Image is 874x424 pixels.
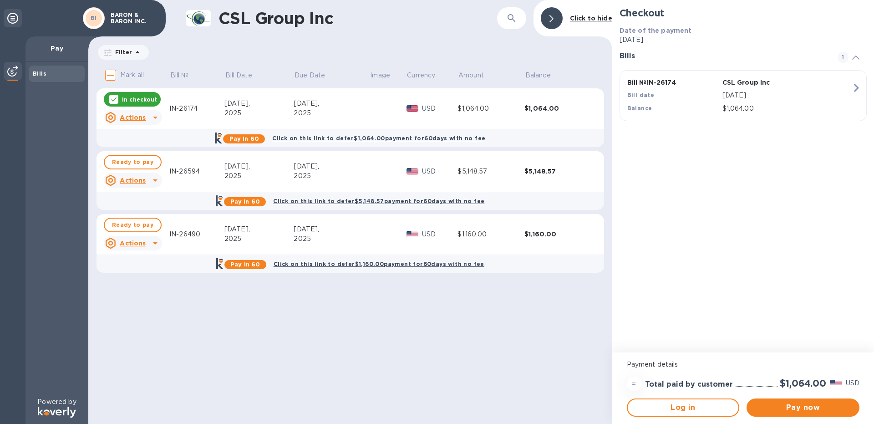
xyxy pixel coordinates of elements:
h3: Bills [620,52,827,61]
div: = [627,377,641,391]
img: USD [830,380,842,386]
b: Click on this link to defer $1,064.00 payment for 60 days with no fee [272,135,485,142]
img: USD [407,168,419,174]
button: Pay now [747,398,859,417]
div: 2025 [294,171,369,181]
img: Logo [38,407,76,418]
p: BARON & BARON INC. [111,12,156,25]
div: [DATE], [294,99,369,108]
div: [DATE], [224,162,294,171]
span: 1 [838,52,849,63]
p: Due Date [295,71,325,80]
p: CSL Group Inc [722,78,814,87]
button: Ready to pay [104,218,162,232]
div: $1,064.00 [457,104,524,113]
div: $1,064.00 [524,104,591,113]
div: [DATE], [224,99,294,108]
b: Click to hide [570,15,612,22]
b: Pay in 60 [229,135,259,142]
img: USD [407,105,419,112]
span: Amount [458,71,496,80]
h3: Total paid by customer [645,380,733,389]
div: 2025 [294,234,369,244]
div: $1,160.00 [524,230,591,239]
img: USD [407,231,419,237]
span: Ready to pay [112,157,153,168]
span: Pay now [754,402,852,413]
p: Mark all [120,70,144,80]
p: Powered by [37,397,76,407]
div: [DATE], [294,225,369,234]
div: 2025 [294,108,369,118]
p: Amount [458,71,484,80]
h2: $1,064.00 [780,378,826,389]
button: Log in [627,398,740,417]
span: Due Date [295,71,337,80]
b: BI [91,15,97,21]
div: IN-26490 [169,230,224,239]
div: [DATE], [294,162,369,171]
b: Pay in 60 [230,198,260,205]
p: USD [422,230,457,239]
div: $1,160.00 [457,230,524,239]
div: IN-26174 [169,104,224,113]
p: USD [422,104,457,113]
div: 2025 [224,108,294,118]
span: Log in [635,402,732,413]
b: Click on this link to defer $5,148.57 payment for 60 days with no fee [273,198,484,204]
span: Bill № [170,71,201,80]
u: Actions [120,177,146,184]
p: Balance [525,71,551,80]
h2: Checkout [620,7,867,19]
b: Bills [33,70,46,77]
div: IN-26594 [169,167,224,176]
p: Filter [112,48,132,56]
h1: CSL Group Inc [218,9,497,28]
u: Actions [120,114,146,121]
div: 2025 [224,171,294,181]
p: Bill Date [225,71,252,80]
span: Balance [525,71,563,80]
p: Pay [33,44,81,53]
button: Ready to pay [104,155,162,169]
p: [DATE] [722,91,852,100]
p: Payment details [627,360,859,369]
p: Currency [407,71,435,80]
b: Click on this link to defer $1,160.00 payment for 60 days with no fee [274,261,484,267]
span: Ready to pay [112,220,153,230]
div: $5,148.57 [524,167,591,176]
button: Bill №IN-26174CSL Group IncBill date[DATE]Balance$1,064.00 [620,70,867,121]
u: Actions [120,240,146,247]
b: Bill date [627,92,655,98]
div: 2025 [224,234,294,244]
p: Bill № IN-26174 [627,78,719,87]
b: Balance [627,105,652,112]
p: $1,064.00 [722,104,852,113]
div: [DATE], [224,225,294,234]
p: In checkout [122,96,157,103]
div: $5,148.57 [457,167,524,176]
p: USD [422,167,457,176]
p: Image [370,71,390,80]
span: Bill Date [225,71,264,80]
p: Bill № [170,71,189,80]
p: [DATE] [620,35,867,45]
b: Date of the payment [620,27,692,34]
b: Pay in 60 [230,261,260,268]
p: USD [846,378,859,388]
